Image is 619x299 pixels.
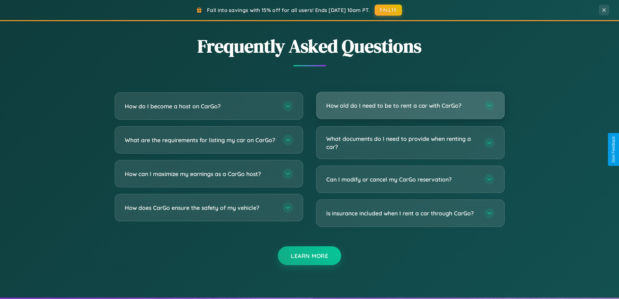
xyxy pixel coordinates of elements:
h3: How old do I need to be to rent a car with CarGo? [326,102,478,110]
h3: Is insurance included when I rent a car through CarGo? [326,209,478,217]
button: FALL15 [375,5,402,16]
h2: Frequently Asked Questions [115,34,505,59]
h3: How does CarGo ensure the safety of my vehicle? [125,204,276,212]
h3: What documents do I need to provide when renting a car? [326,135,478,151]
h3: How do I become a host on CarGo? [125,102,276,110]
h3: How can I maximize my earnings as a CarGo host? [125,170,276,178]
h3: Can I modify or cancel my CarGo reservation? [326,175,478,183]
span: Fall into savings with 15% off for all users! Ends [DATE] 10am PT. [207,7,370,13]
button: Learn More [278,246,341,265]
div: Give Feedback [611,136,616,163]
h3: What are the requirements for listing my car on CarGo? [125,136,276,144]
